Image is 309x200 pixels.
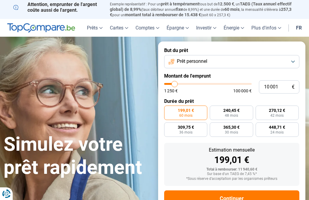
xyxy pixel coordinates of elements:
[125,12,201,17] span: montant total à rembourser de 15.438 €
[110,2,291,12] span: TAEG (Taux annuel effectif global) de 8,99%
[110,7,291,17] span: 257,3 €
[292,19,305,37] a: fr
[164,55,299,68] button: Prêt personnel
[248,19,285,37] a: Plus d'infos
[270,114,284,117] span: 42 mois
[179,114,193,117] span: 60 mois
[225,114,238,117] span: 48 mois
[270,131,284,134] span: 24 mois
[176,7,183,12] span: fixe
[110,2,296,17] p: Exemple représentatif : Pour un tous but de , un (taux débiteur annuel de 8,99%) et une durée de ...
[163,19,193,37] a: Épargne
[225,7,240,12] span: 60 mois
[292,85,295,90] span: €
[106,19,132,37] a: Cartes
[169,172,295,176] div: Sur base d'un TAEG de 7,45 %*
[161,2,199,6] span: prêt à tempérament
[223,108,240,112] span: 240,45 €
[233,89,252,93] span: 100 000 €
[225,131,238,134] span: 30 mois
[164,73,299,79] label: Montant de l'emprunt
[178,108,194,112] span: 199,01 €
[7,23,75,33] img: TopCompare
[169,177,295,181] div: *Sous réserve d'acceptation par les organismes prêteurs
[164,89,178,93] span: 1 250 €
[269,125,285,129] span: 448,71 €
[218,2,234,6] span: 12.500 €
[193,19,220,37] a: Investir
[4,133,151,179] h1: Simulez votre prêt rapidement
[13,2,103,13] p: Attention, emprunter de l'argent coûte aussi de l'argent.
[177,58,207,65] span: Prêt personnel
[220,19,248,37] a: Énergie
[164,98,299,104] label: Durée du prêt
[164,48,299,53] label: But du prêt
[178,125,194,129] span: 309,75 €
[83,19,106,37] a: Prêts
[169,168,295,172] div: Total à rembourser: 11 940,60 €
[223,125,240,129] span: 365,30 €
[179,131,193,134] span: 36 mois
[169,148,295,152] div: Estimation mensuelle
[132,19,163,37] a: Comptes
[169,155,295,165] div: 199,01 €
[269,108,285,112] span: 270,12 €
